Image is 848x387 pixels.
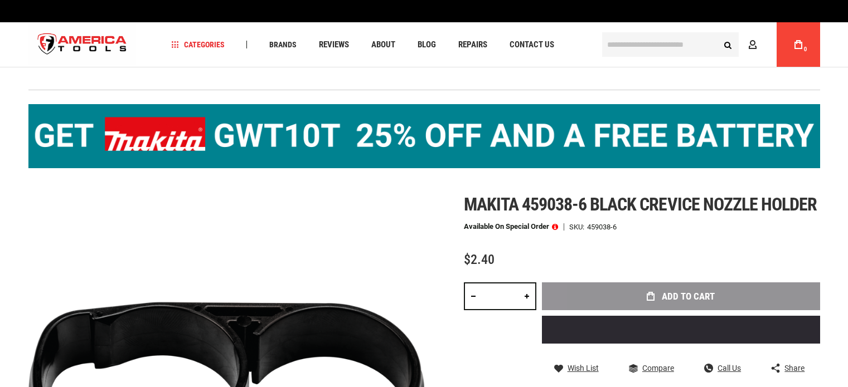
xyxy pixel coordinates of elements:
[458,41,487,49] span: Repairs
[788,22,809,67] a: 0
[554,363,599,373] a: Wish List
[642,364,674,372] span: Compare
[28,24,137,66] a: store logo
[464,252,495,267] span: $2.40
[171,41,225,48] span: Categories
[718,34,739,55] button: Search
[568,364,599,372] span: Wish List
[264,37,302,52] a: Brands
[784,364,805,372] span: Share
[587,223,617,231] div: 459038-6
[371,41,395,49] span: About
[464,194,817,215] span: Makita 459038-6 black crevice nozzle holder
[569,223,587,231] strong: SKU
[319,41,349,49] span: Reviews
[629,363,674,373] a: Compare
[804,46,807,52] span: 0
[718,364,741,372] span: Call Us
[453,37,492,52] a: Repairs
[28,104,820,168] img: BOGO: Buy the Makita® XGT IMpact Wrench (GWT10T), get the BL4040 4ah Battery FREE!
[464,223,558,231] p: Available on Special Order
[314,37,354,52] a: Reviews
[510,41,554,49] span: Contact Us
[28,24,137,66] img: America Tools
[505,37,559,52] a: Contact Us
[418,41,436,49] span: Blog
[366,37,400,52] a: About
[413,37,441,52] a: Blog
[704,363,741,373] a: Call Us
[269,41,297,48] span: Brands
[166,37,230,52] a: Categories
